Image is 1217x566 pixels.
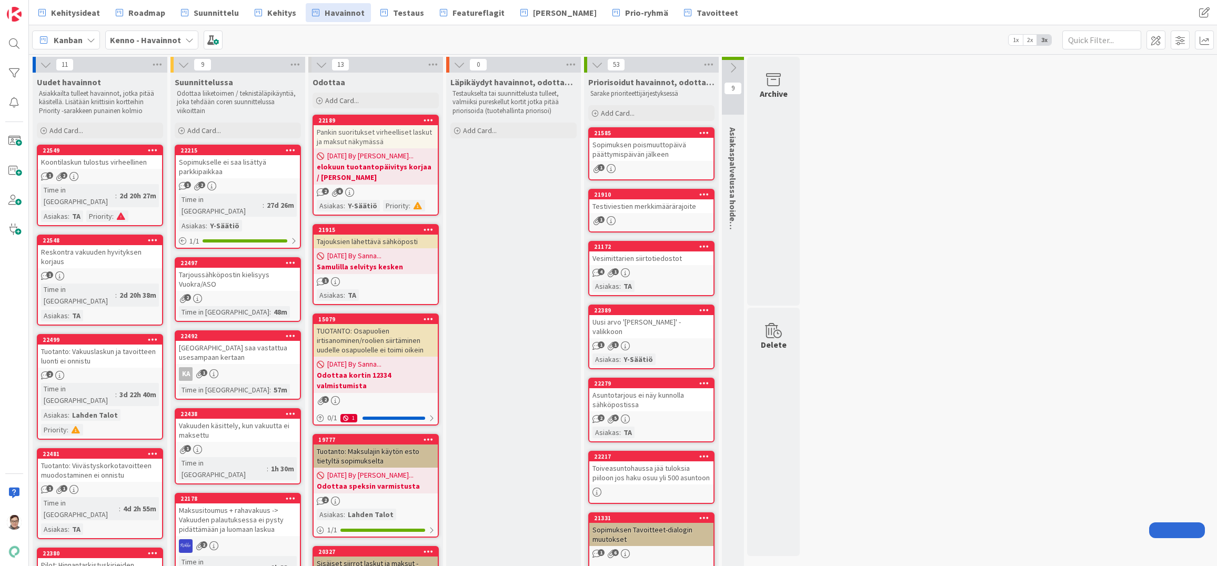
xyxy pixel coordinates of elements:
div: 1h 30m [268,463,297,474]
div: 22481 [38,449,162,459]
div: Archive [760,87,788,100]
span: : [344,200,345,211]
div: Asiakas [317,509,344,520]
div: 22497 [180,259,300,267]
div: Asiakas [592,427,619,438]
div: 22492 [180,332,300,340]
div: Toiveasuntohaussa jää tuloksia piiloon jos haku osuu yli 500 asuntoon [589,461,713,484]
a: 22499Tuotanto: Vakuuslaskun ja tavoitteen luonti ei onnistuTime in [GEOGRAPHIC_DATA]:3d 22h 40mAs... [37,334,163,440]
span: 1 [46,271,53,278]
div: 22178 [176,494,300,503]
a: Roadmap [109,3,172,22]
div: 22189Pankin suoritukset virheelliset laskut ja maksut näkymässä [314,116,438,148]
a: 22548Reskontra vakuuden hyvityksen korjausTime in [GEOGRAPHIC_DATA]:2d 20h 38mAsiakas:TA [37,235,163,326]
span: 2 [322,497,329,503]
div: RS [176,539,300,553]
span: Kehitysideat [51,6,100,19]
div: Priority [383,200,409,211]
input: Quick Filter... [1062,31,1141,49]
div: TA [69,310,83,321]
div: 4d 2h 55m [120,503,159,514]
div: 21331 [594,514,713,522]
div: 22499 [43,336,162,343]
span: Kanban [54,34,83,46]
span: 2 [184,294,191,301]
a: Prio-ryhmä [606,3,675,22]
div: 22380 [43,550,162,557]
div: 19777Tuotanto: Maksulajin käytön esto tietyltä sopimukselta [314,435,438,468]
div: 22438Vakuuden käsittely, kun vakuutta ei maksettu [176,409,300,442]
div: 22215Sopimukselle ei saa lisättyä parkkipaikkaa [176,146,300,178]
div: 22215 [180,147,300,154]
div: Asuntotarjous ei näy kunnolla sähköpostissa [589,388,713,411]
a: Havainnot [306,3,371,22]
a: Tavoitteet [678,3,745,22]
a: 21585Sopimuksen poismuuttopäivä päättymispäivän jälkeen [588,127,715,180]
span: 1 [598,164,605,171]
div: 22492[GEOGRAPHIC_DATA] saa vastattua usesampaan kertaan [176,331,300,364]
a: 22189Pankin suoritukset virheelliset laskut ja maksut näkymässä[DATE] By [PERSON_NAME]...elokuun ... [313,115,439,216]
span: 1 [46,485,53,492]
span: : [115,289,117,301]
span: 1 [598,549,605,556]
span: 6 [336,188,343,195]
span: : [619,353,621,365]
a: 21910Testiviestien merkkimäärärajoite [588,189,715,233]
div: Asiakas [41,310,68,321]
div: 21172 [589,242,713,251]
div: 2d 20h 38m [117,289,159,301]
div: 19777 [318,436,438,443]
div: Tarjoussähköpostin kielisyys Vuokra/ASO [176,268,300,291]
div: 19777 [314,435,438,444]
b: Kenno - Havainnot [110,35,181,45]
div: Testiviestien merkkimäärärajoite [589,199,713,213]
span: Add Card... [463,126,497,135]
span: 1 [598,216,605,223]
b: Odottaa kortin 12334 valmistumista [317,370,435,391]
div: Delete [761,338,787,351]
a: Kehitysideat [32,3,106,22]
a: 22215Sopimukselle ei saa lisättyä parkkipaikkaaTime in [GEOGRAPHIC_DATA]:27d 26mAsiakas:Y-Säätiö1/1 [175,145,301,249]
div: 22492 [176,331,300,341]
span: 1 [200,369,207,376]
div: 2d 20h 27m [117,190,159,201]
span: [PERSON_NAME] [533,6,597,19]
span: : [267,463,268,474]
a: 15079TUOTANTO: Osapuolien irtisanominen/roolien siirtäminen uudelle osapuolelle ei toimi oikein[D... [313,314,439,426]
div: 22499Tuotanto: Vakuuslaskun ja tavoitteen luonti ei onnistu [38,335,162,368]
div: Time in [GEOGRAPHIC_DATA] [179,194,263,217]
a: Suunnittelu [175,3,245,22]
div: Time in [GEOGRAPHIC_DATA] [41,284,115,307]
p: Asiakkailta tulleet havainnot, jotka pitää käsitellä. Lisätään kriittisiin kortteihin Priority -s... [39,89,161,115]
div: Asiakas [592,280,619,292]
div: Sopimukselle ei saa lisättyä parkkipaikkaa [176,155,300,178]
div: Tuotanto: Maksulajin käytön esto tietyltä sopimukselta [314,444,438,468]
span: 1 / 1 [327,524,337,535]
div: 1/1 [176,235,300,248]
div: 21331 [589,513,713,523]
div: 21910 [589,190,713,199]
div: 22217Toiveasuntohaussa jää tuloksia piiloon jos haku osuu yli 500 asuntoon [589,452,713,484]
span: Add Card... [325,96,359,105]
div: 22438 [176,409,300,419]
span: : [269,384,271,396]
div: 22497Tarjoussähköpostin kielisyys Vuokra/ASO [176,258,300,291]
div: 22389 [594,307,713,314]
span: Suunnittelu [194,6,239,19]
div: Time in [GEOGRAPHIC_DATA] [41,184,115,207]
span: 2 [322,188,329,195]
div: 21585Sopimuksen poismuuttopäivä päättymispäivän jälkeen [589,128,713,161]
div: Koontilaskun tulostus virheellinen [38,155,162,169]
span: 53 [607,58,625,71]
div: Y-Säätiö [207,220,242,231]
div: TA [69,523,83,535]
span: [DATE] By [PERSON_NAME]... [327,150,414,161]
span: 5 [612,415,619,421]
div: 1/1 [314,523,438,537]
span: Testaus [393,6,424,19]
span: 0 [469,58,487,71]
span: Läpikäydyt havainnot, odottaa priorisointia [450,77,577,87]
div: Y-Säätiö [621,353,656,365]
div: 22217 [594,453,713,460]
div: Reskontra vakuuden hyvityksen korjaus [38,245,162,268]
